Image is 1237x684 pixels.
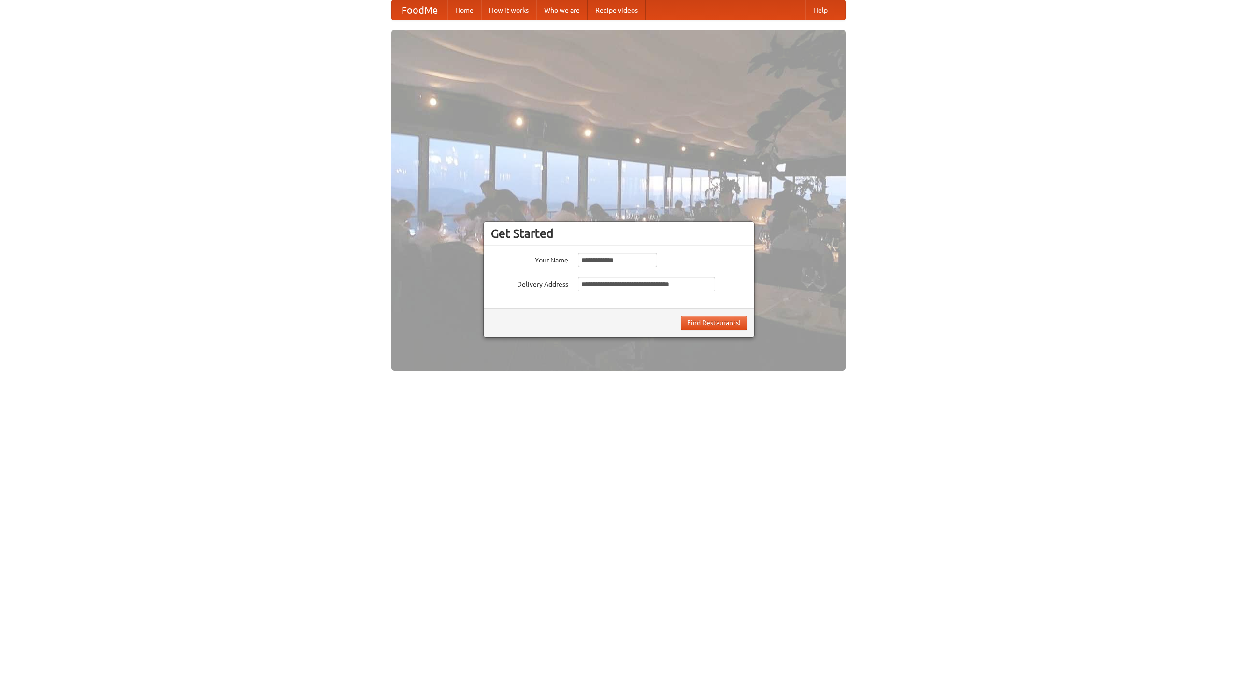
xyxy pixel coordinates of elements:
a: How it works [481,0,536,20]
label: Delivery Address [491,277,568,289]
a: Home [447,0,481,20]
a: Who we are [536,0,588,20]
a: FoodMe [392,0,447,20]
button: Find Restaurants! [681,316,747,330]
a: Help [805,0,835,20]
h3: Get Started [491,226,747,241]
a: Recipe videos [588,0,646,20]
label: Your Name [491,253,568,265]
